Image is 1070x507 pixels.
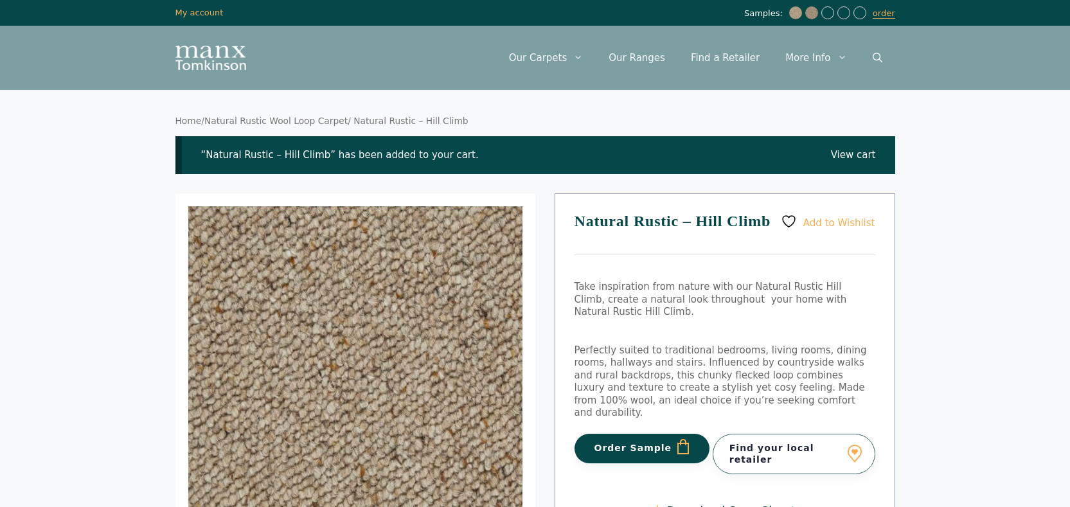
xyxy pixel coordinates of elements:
img: Manx Tomkinson [175,46,246,70]
h1: Natural Rustic – Hill Climb [575,213,875,255]
p: Perfectly suited to traditional bedrooms, living rooms, dining rooms, hallways and stairs. Influe... [575,344,875,420]
img: Natural Rustic - Hill Climb [805,6,818,19]
button: Order Sample [575,434,710,463]
a: Our Carpets [496,39,596,77]
p: Take inspiration from nature with our Natural Rustic Hill Climb, create a natural look throughout... [575,281,875,319]
nav: Primary [496,39,895,77]
div: “Natural Rustic – Hill Climb” has been added to your cart. [175,136,895,175]
a: Open Search Bar [860,39,895,77]
a: Our Ranges [596,39,678,77]
nav: Breadcrumb [175,116,895,127]
img: Natural Rustic Low Sun [789,6,802,19]
span: Add to Wishlist [803,217,875,229]
a: Find your local retailer [713,434,875,474]
a: order [873,8,895,19]
span: Samples: [744,8,786,19]
a: Home [175,116,202,126]
a: Natural Rustic Wool Loop Carpet [204,116,348,126]
a: More Info [772,39,859,77]
a: Find a Retailer [678,39,772,77]
a: My account [175,8,224,17]
a: View cart [831,149,876,162]
a: Add to Wishlist [781,213,875,229]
